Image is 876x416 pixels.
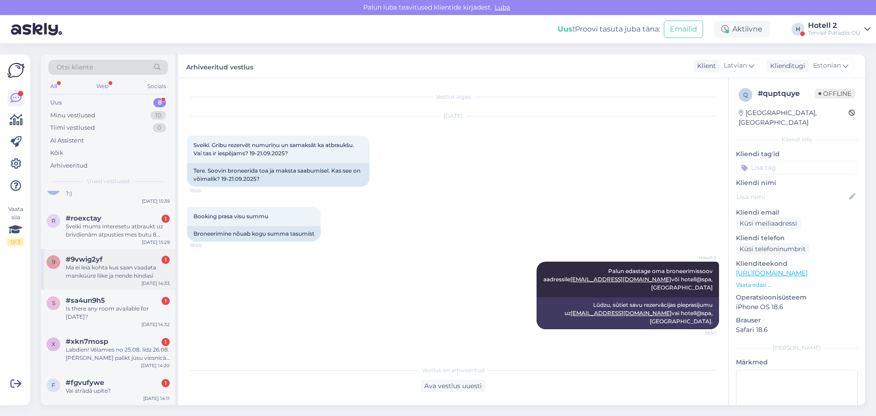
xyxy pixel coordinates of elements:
div: Proovi tasuta juba täna: [558,24,660,35]
span: 9 [52,258,55,265]
div: Uus [50,98,62,107]
span: Booking prasa visu summu [193,213,268,220]
div: [DATE] 14:33 [141,280,170,287]
div: All [48,80,59,92]
span: Estonian [813,61,841,71]
p: Brauser [736,316,858,325]
div: [PERSON_NAME] [736,344,858,352]
div: 1 [162,297,170,305]
div: Ava vestlus uuesti [421,380,485,392]
div: 1 [162,256,170,264]
div: Broneerimine nõuab kogu summa tasumist [187,226,321,242]
div: 0 / 3 [7,238,24,246]
p: Safari 18.6 [736,325,858,335]
p: Operatsioonisüsteem [736,293,858,302]
div: [DATE] 15:39 [142,198,170,205]
div: Küsi meiliaadressi [736,217,801,230]
div: Is there any room available for [DATE]? [66,305,170,321]
input: Lisa nimi [736,192,847,202]
span: Offline [815,89,855,99]
span: Uued vestlused [87,177,130,185]
div: Klient [693,61,716,71]
a: [EMAIL_ADDRESS][DOMAIN_NAME] [570,276,671,283]
p: Kliendi tag'id [736,149,858,159]
div: [DATE] 14:32 [141,321,170,328]
a: [URL][DOMAIN_NAME] [736,269,808,277]
div: Web [94,80,110,92]
div: Minu vestlused [50,111,95,120]
span: Sveiki. Gribu rezervēt numuriņu un samaksāt ka atbraukšu. Vai tas ir iespējams? 19-21.09.2025? [193,142,355,157]
button: Emailid [664,21,703,38]
span: Luba [492,3,513,11]
a: [EMAIL_ADDRESS][DOMAIN_NAME] [571,310,672,316]
div: [GEOGRAPHIC_DATA], [GEOGRAPHIC_DATA] [739,108,849,127]
div: 10 [151,111,166,120]
div: 1 [162,215,170,223]
p: Kliendi email [736,208,858,217]
span: 19:30 [682,330,716,337]
span: #9vwig2yf [66,255,103,263]
span: r [52,217,56,224]
div: Sveiki mums interesetu atbraukt uz brīvdienām atpusties mes butu 8 pieaugusie un 4 berni, gribam ... [66,222,170,239]
div: Vai strādā upīte? [66,387,170,395]
b: Uus! [558,25,575,33]
div: [DATE] [187,112,719,120]
div: 0 [153,123,166,132]
div: 1 [162,338,170,346]
div: Arhiveeritud [50,161,88,170]
span: f [52,382,55,389]
div: 8 [153,98,166,107]
div: H [792,23,804,36]
img: Askly Logo [7,62,25,79]
span: #roexctay [66,214,101,222]
div: Küsi telefoninumbrit [736,243,809,255]
input: Lisa tag [736,161,858,174]
span: 19:00 [190,187,224,194]
div: Ma ei leia kohta kus saan vaadata maniküüre liike ja nende hindasi [66,263,170,280]
div: Socials [146,80,168,92]
div: [DATE] 15:29 [142,239,170,246]
span: Latvian [724,61,747,71]
div: Klienditugi [766,61,805,71]
div: Hotell 2 [808,22,860,29]
p: Klienditeekond [736,259,858,269]
div: Aktiivne [714,21,770,37]
p: Kliendi telefon [736,233,858,243]
div: Labdien! Vēlamies no 25.08. līdz 26.08. [PERSON_NAME] palikt jūsu viesnīcā, esam 3 mammas 1 [PERS... [66,346,170,362]
p: Märkmed [736,358,858,367]
span: q [743,91,748,98]
span: #xkn7mosp [66,337,108,346]
div: Kliendi info [736,136,858,144]
div: Tere. Soovin broneerida toa ja maksta saabumisel. Kas see on võimalik? 19-21.09.2025? [187,163,370,187]
div: Lūdzu, sūtiet savu rezervācijas pieprasījumu uz vai hotell@spa,[GEOGRAPHIC_DATA]. [537,297,719,329]
span: 19:00 [190,242,224,249]
p: iPhone OS 18.6 [736,302,858,312]
div: Vaata siia [7,205,24,246]
div: [DATE] 14:20 [141,362,170,369]
span: x [52,341,55,348]
a: Hotell 2Tervise Paradiis OÜ [808,22,871,37]
label: Arhiveeritud vestlus [186,60,253,72]
span: s [52,300,55,306]
span: #sa4un9h5 [66,296,105,305]
div: AI Assistent [50,136,84,145]
span: Palun edastage oma broneerimissoov aadressile või hotell@spa,[GEOGRAPHIC_DATA] [543,268,714,291]
div: ?:) [66,190,170,198]
div: # quptquye [758,88,815,99]
div: Vestlus algas [187,93,719,101]
div: 1 [162,379,170,387]
div: Tervise Paradiis OÜ [808,29,860,37]
span: Otsi kliente [57,63,93,72]
p: Vaata edasi ... [736,281,858,289]
span: Hotell 2 [682,254,716,261]
span: #fgvufywe [66,379,104,387]
p: Kliendi nimi [736,178,858,188]
div: Kõik [50,148,63,158]
div: [DATE] 14:11 [143,395,170,402]
span: Vestlus on arhiveeritud [422,366,485,374]
div: Tiimi vestlused [50,123,95,132]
